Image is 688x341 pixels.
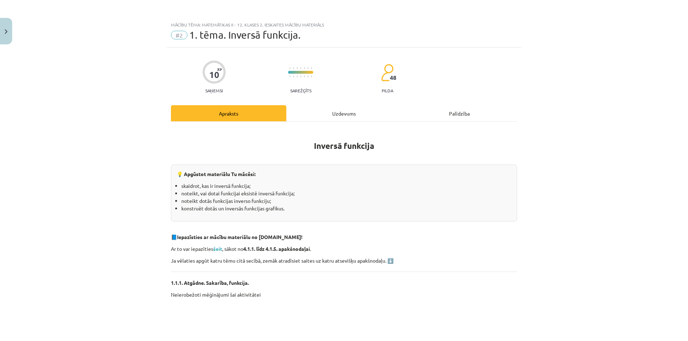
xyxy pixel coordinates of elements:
img: icon-short-line-57e1e144782c952c97e751825c79c345078a6d821885a25fce030b3d8c18986b.svg [307,75,308,77]
div: Mācību tēma: Matemātikas ii - 12. klases 2. ieskaites mācību materiāls [171,22,517,27]
img: icon-short-line-57e1e144782c952c97e751825c79c345078a6d821885a25fce030b3d8c18986b.svg [300,67,301,69]
img: icon-short-line-57e1e144782c952c97e751825c79c345078a6d821885a25fce030b3d8c18986b.svg [290,75,290,77]
p: Saņemsi [202,88,226,93]
img: icon-close-lesson-0947bae3869378f0d4975bcd49f059093ad1ed9edebbc8119c70593378902aed.svg [5,29,8,34]
img: icon-short-line-57e1e144782c952c97e751825c79c345078a6d821885a25fce030b3d8c18986b.svg [290,67,290,69]
div: Apraksts [171,105,286,121]
p: 📘 [171,233,517,241]
img: icon-short-line-57e1e144782c952c97e751825c79c345078a6d821885a25fce030b3d8c18986b.svg [293,67,294,69]
img: icon-short-line-57e1e144782c952c97e751825c79c345078a6d821885a25fce030b3d8c18986b.svg [311,67,312,69]
img: icon-short-line-57e1e144782c952c97e751825c79c345078a6d821885a25fce030b3d8c18986b.svg [293,75,294,77]
p: Ar to var iepazīties , sākot no . [171,245,517,253]
strong: 4.1.1. līdz 4.1.5. apakšnodaļai [243,245,310,252]
span: #2 [171,31,187,39]
p: Sarežģīts [290,88,311,93]
div: Palīdzība [402,105,517,121]
li: konstruēt dotās un inversās funkcijas grafikus. [181,205,511,212]
div: Uzdevums [286,105,402,121]
span: 48 [390,74,396,81]
img: icon-short-line-57e1e144782c952c97e751825c79c345078a6d821885a25fce030b3d8c18986b.svg [300,75,301,77]
img: icon-short-line-57e1e144782c952c97e751825c79c345078a6d821885a25fce030b3d8c18986b.svg [311,75,312,77]
strong: 1.1.1. Atgādne. Sakarība, funkcija. [171,279,249,286]
img: icon-short-line-57e1e144782c952c97e751825c79c345078a6d821885a25fce030b3d8c18986b.svg [307,67,308,69]
p: pilda [382,88,393,93]
span: 1. tēma. Inversā funkcija. [189,29,301,41]
li: noteikt, vai dotai funkcijai eksistē inversā funkcija; [181,190,511,197]
a: šeit [213,245,222,252]
p: Neierobežoti mēģinājumi šai aktivitātei [171,291,517,298]
strong: 💡 Apgūstot materiālu Tu mācēsi: [177,171,255,177]
li: noteikt dotās funkcijas inverso funkciju; [181,197,511,205]
li: skaidrot, kas ir inversā funkcija; [181,182,511,190]
p: Ja vēlaties apgūt katru tēmu citā secībā, zemāk atradīsiet saites uz katru atsevišķu apakšnodaļu. ⬇️ [171,257,517,264]
div: 10 [209,70,219,80]
strong: Inversā funkcija [314,141,374,151]
span: XP [217,67,222,71]
img: students-c634bb4e5e11cddfef0936a35e636f08e4e9abd3cc4e673bd6f9a4125e45ecb1.svg [381,64,393,82]
strong: Iepazīsties ar mācību materiālu no [DOMAIN_NAME]! [177,234,302,240]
